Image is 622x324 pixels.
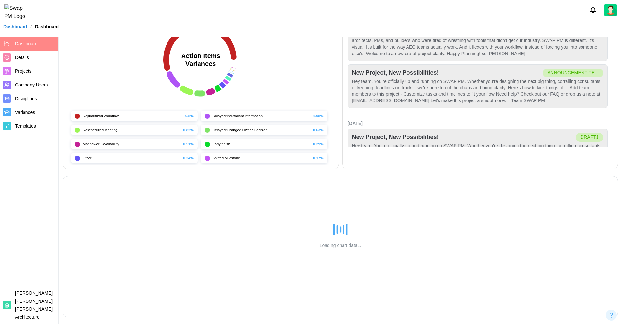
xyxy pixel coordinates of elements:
div: 6.8% [185,113,194,119]
div: 0.51% [183,141,194,147]
div: 0.63% [313,127,323,133]
span: Details [15,55,29,60]
span: [PERSON_NAME] [PERSON_NAME] [PERSON_NAME] Architecture [15,290,53,320]
div: Hey team, You're officially up and running on SWAP PM. Whether you're designing the next big thin... [352,78,604,104]
span: Dashboard [15,41,38,46]
div: [DATE] [348,120,608,127]
a: Zulqarnain Khalil [604,4,617,16]
div: Delayed/Changed Owner Decision [213,127,311,133]
span: Projects [15,69,32,74]
div: Delayed/Insufficient information [213,113,311,119]
div: Other [83,155,181,161]
div: Dashboard [35,24,59,29]
span: Company Users [15,82,48,87]
div: / [30,24,32,29]
img: Swap PM Logo [4,4,31,21]
span: Variances [15,110,35,115]
div: New Project, New Possibilities! [352,69,439,78]
div: 0.17% [313,155,323,161]
div: 1.08% [313,113,323,119]
span: Disciplines [15,96,37,101]
div: Rescheduled Meeting [83,127,181,133]
div: draft1 [581,134,599,141]
div: Early finish [213,141,311,147]
div: 0.24% [183,155,194,161]
div: Manpower / Availability [83,141,181,147]
button: Notifications [587,5,598,16]
div: Shifted Milestone [213,155,311,161]
span: Templates [15,123,36,129]
div: Reprioritized Workflow [83,113,183,119]
a: Dashboard [3,24,27,29]
img: 2Q== [604,4,617,16]
div: Announcement Te... [547,69,598,77]
div: New Project, New Possibilities! [352,133,439,142]
div: 0.29% [313,141,323,147]
div: 0.82% [183,127,194,133]
div: Hey team, You're officially up and running on SWAP PM. Whether you're designing the next big thin... [352,143,604,168]
div: Loading chart data... [320,242,361,249]
div: I'm [PERSON_NAME], an Architect and founder of SWAP PM. We built this platform after years in the... [352,31,604,57]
